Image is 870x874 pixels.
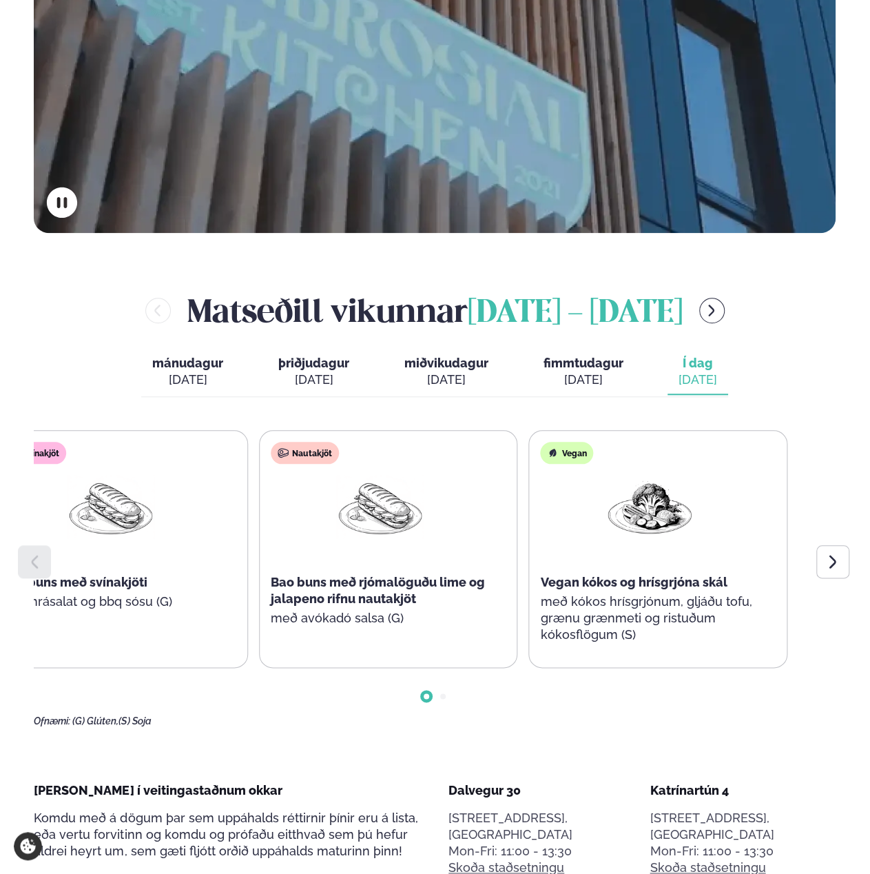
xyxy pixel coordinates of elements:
[468,298,683,329] span: [DATE] - [DATE]
[679,372,717,388] div: [DATE]
[1,442,66,464] div: Svínakjöt
[336,475,424,539] img: Panini.png
[278,372,349,388] div: [DATE]
[267,349,360,395] button: þriðjudagur [DATE]
[34,811,417,858] span: Komdu með á dögum þar sem uppáhalds réttirnir þínir eru á lista, eða vertu forvitinn og komdu og ...
[440,693,446,699] span: Go to slide 2
[34,783,282,797] span: [PERSON_NAME] í veitingastaðnum okkar
[543,372,623,388] div: [DATE]
[404,372,488,388] div: [DATE]
[141,349,234,395] button: mánudagur [DATE]
[543,356,623,370] span: fimmtudagur
[152,372,223,388] div: [DATE]
[424,693,429,699] span: Go to slide 1
[541,593,760,643] p: með kókos hrísgrjónum, gljáðu tofu, grænu grænmeti og ristuðum kókosflögum (S)
[34,715,70,726] span: Ofnæmi:
[393,349,499,395] button: miðvikudagur [DATE]
[679,355,717,372] span: Í dag
[548,447,559,458] img: Vegan.svg
[1,575,147,589] span: Bao buns með svínakjöti
[448,843,634,860] div: Mon-Fri: 11:00 - 13:30
[667,349,728,395] button: Í dag [DATE]
[152,356,223,370] span: mánudagur
[699,298,725,323] button: menu-btn-right
[448,782,634,799] div: Dalvegur 30
[118,715,151,726] span: (S) Soja
[278,447,289,458] img: beef.svg
[14,832,42,860] a: Cookie settings
[606,475,694,539] img: Vegan.png
[404,356,488,370] span: miðvikudagur
[541,575,727,589] span: Vegan kókos og hrísgrjóna skál
[532,349,634,395] button: fimmtudagur [DATE]
[278,356,349,370] span: þriðjudagur
[650,810,835,843] p: [STREET_ADDRESS], [GEOGRAPHIC_DATA]
[67,475,155,539] img: Panini.png
[650,782,835,799] div: Katrínartún 4
[271,610,490,627] p: með avókadó salsa (G)
[271,442,339,464] div: Nautakjöt
[1,593,220,610] p: epla hrásalat og bbq sósu (G)
[541,442,594,464] div: Vegan
[650,843,835,860] div: Mon-Fri: 11:00 - 13:30
[187,288,683,333] h2: Matseðill vikunnar
[448,810,634,843] p: [STREET_ADDRESS], [GEOGRAPHIC_DATA]
[72,715,118,726] span: (G) Glúten,
[271,575,485,606] span: Bao buns með rjómalöguðu lime og jalapeno rifnu nautakjöt
[145,298,171,323] button: menu-btn-left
